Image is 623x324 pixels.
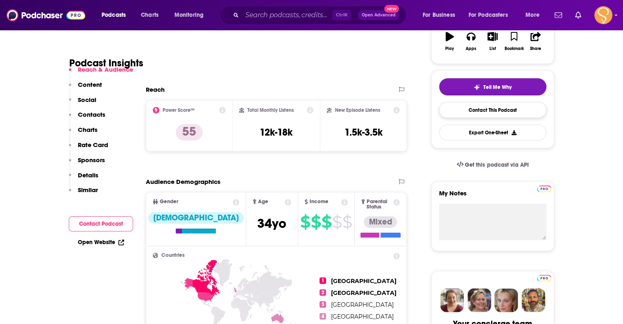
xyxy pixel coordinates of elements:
[146,178,220,186] h2: Audience Demographics
[319,301,326,308] span: 3
[469,9,508,21] span: For Podcasters
[440,288,464,312] img: Sydney Profile
[537,184,551,192] a: Pro website
[78,66,133,73] p: Reach & Audience
[423,9,455,21] span: For Business
[439,78,546,95] button: tell me why sparkleTell Me Why
[572,8,584,22] a: Show notifications dropdown
[69,216,133,231] button: Contact Podcast
[364,216,397,228] div: Mixed
[460,27,482,56] button: Apps
[504,46,523,51] div: Bookmark
[247,107,294,113] h2: Total Monthly Listens
[300,215,310,229] span: $
[489,46,496,51] div: List
[161,253,185,258] span: Countries
[467,288,491,312] img: Barbara Profile
[473,84,480,91] img: tell me why sparkle
[319,289,326,296] span: 2
[78,81,102,88] p: Content
[136,9,163,22] a: Charts
[362,13,396,17] span: Open Advanced
[384,5,399,13] span: New
[78,126,97,134] p: Charts
[69,111,105,126] button: Contacts
[332,10,351,20] span: Ctrl K
[342,215,352,229] span: $
[445,46,454,51] div: Play
[594,6,612,24] span: Logged in as RebeccaAtkinson
[78,141,108,149] p: Rate Card
[78,186,98,194] p: Similar
[78,96,96,104] p: Social
[7,7,85,23] img: Podchaser - Follow, Share and Rate Podcasts
[322,215,331,229] span: $
[450,155,535,175] a: Get this podcast via API
[331,301,394,308] span: [GEOGRAPHIC_DATA]
[594,6,612,24] button: Show profile menu
[78,156,105,164] p: Sponsors
[439,125,546,140] button: Export One-Sheet
[439,27,460,56] button: Play
[520,9,550,22] button: open menu
[146,86,165,93] h2: Reach
[466,46,476,51] div: Apps
[257,215,286,231] span: 34 yo
[439,189,546,204] label: My Notes
[331,277,396,285] span: [GEOGRAPHIC_DATA]
[331,289,396,297] span: [GEOGRAPHIC_DATA]
[503,27,525,56] button: Bookmark
[69,57,143,69] h1: Podcast Insights
[521,288,545,312] img: Jon Profile
[335,107,380,113] h2: New Episode Listens
[260,126,292,138] h3: 12k-18k
[78,239,124,246] a: Open Website
[551,8,565,22] a: Show notifications dropdown
[594,6,612,24] img: User Profile
[319,277,326,284] span: 1
[242,9,332,22] input: Search podcasts, credits, & more...
[69,156,105,171] button: Sponsors
[96,9,136,22] button: open menu
[332,215,342,229] span: $
[169,9,214,22] button: open menu
[227,6,414,25] div: Search podcasts, credits, & more...
[174,9,204,21] span: Monitoring
[69,66,133,81] button: Reach & Audience
[525,27,546,56] button: Share
[465,161,528,168] span: Get this podcast via API
[176,124,203,140] p: 55
[494,288,518,312] img: Jules Profile
[163,107,195,113] h2: Power Score™
[482,27,503,56] button: List
[69,126,97,141] button: Charts
[141,9,159,21] span: Charts
[526,9,539,21] span: More
[331,313,394,320] span: [GEOGRAPHIC_DATA]
[69,96,96,111] button: Social
[537,274,551,281] a: Pro website
[258,199,268,204] span: Age
[463,9,520,22] button: open menu
[160,199,178,204] span: Gender
[69,141,108,156] button: Rate Card
[530,46,541,51] div: Share
[417,9,465,22] button: open menu
[148,212,244,224] div: [DEMOGRAPHIC_DATA]
[69,186,98,201] button: Similar
[69,171,98,186] button: Details
[483,84,512,91] span: Tell Me Why
[310,199,328,204] span: Income
[537,275,551,281] img: Podchaser Pro
[367,199,392,210] span: Parental Status
[78,111,105,118] p: Contacts
[439,102,546,118] a: Contact This Podcast
[311,215,321,229] span: $
[78,171,98,179] p: Details
[537,186,551,192] img: Podchaser Pro
[69,81,102,96] button: Content
[319,313,326,319] span: 4
[102,9,126,21] span: Podcasts
[344,126,383,138] h3: 1.5k-3.5k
